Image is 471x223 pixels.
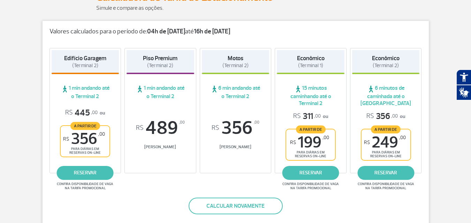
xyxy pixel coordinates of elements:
[456,70,471,85] button: Abrir recursos assistivos.
[364,140,370,145] sup: R$
[290,135,329,150] span: 199
[222,62,249,69] span: (Terminal 2)
[292,150,329,158] span: para diárias em reservas on-line
[399,135,406,141] sup: ,00
[65,107,98,118] span: 445
[357,182,415,190] span: Confira disponibilidade de vaga na tarifa promocional
[67,147,104,155] span: para diárias em reservas on-line
[50,28,422,35] p: Valores calculados para o período de: até
[371,125,401,133] span: A partir de
[179,119,185,126] sup: ,00
[96,4,375,12] p: Simule e compare as opções.
[52,85,119,100] span: 1 min andando até o Terminal 2
[372,55,400,62] strong: Econômico
[64,55,106,62] strong: Edifício Garagem
[56,182,114,190] span: Confira disponibilidade de vaga na tarifa promocional
[364,135,406,150] span: 249
[322,135,329,141] sup: ,00
[127,119,194,137] span: 489
[228,55,243,62] strong: Motos
[70,122,100,130] span: A partir de
[373,62,399,69] span: (Terminal 2)
[293,111,321,122] span: 311
[290,140,296,145] sup: R$
[456,70,471,100] div: Plugin de acessibilidade da Hand Talk.
[127,85,194,100] span: 1 min andando até o Terminal 2
[456,85,471,100] button: Abrir tradutor de língua de sinais.
[202,144,269,150] span: [PERSON_NAME]
[63,136,69,142] sup: R$
[143,55,177,62] strong: Piso Premium
[136,124,144,132] sup: R$
[212,124,219,132] sup: R$
[147,62,173,69] span: (Terminal 2)
[57,166,114,180] a: reservar
[297,55,325,62] strong: Econômico
[202,85,269,100] span: 6 min andando até o Terminal 2
[254,119,259,126] sup: ,00
[366,111,405,122] p: ou
[127,144,194,150] span: [PERSON_NAME]
[65,107,105,118] p: ou
[281,182,340,190] span: Confira disponibilidade de vaga na tarifa promocional
[367,150,404,158] span: para diárias em reservas on-line
[202,119,269,137] span: 356
[282,166,339,180] a: reservar
[147,27,185,35] strong: 04h de [DATE]
[296,125,326,133] span: A partir de
[293,111,328,122] p: ou
[352,85,420,107] span: 6 minutos de caminhada até o [GEOGRAPHIC_DATA]
[98,131,105,137] sup: ,00
[366,111,398,122] span: 356
[357,166,414,180] a: reservar
[194,27,230,35] strong: 16h de [DATE]
[72,62,98,69] span: (Terminal 2)
[298,62,323,69] span: (Terminal 1)
[189,198,283,214] button: Calcular novamente
[277,85,344,107] span: 15 minutos caminhando até o Terminal 2
[63,131,105,147] span: 356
